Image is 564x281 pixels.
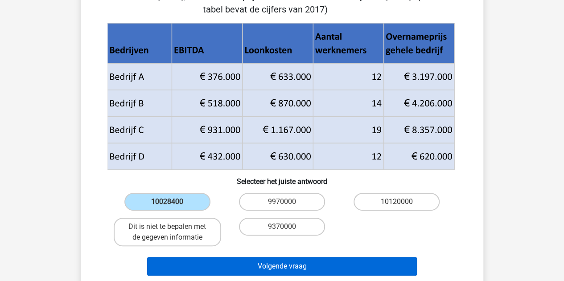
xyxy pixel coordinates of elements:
h6: Selecteer het juiste antwoord [95,170,469,186]
label: Dit is niet te bepalen met de gegeven informatie [114,218,221,246]
label: 9970000 [239,193,325,211]
label: 9370000 [239,218,325,236]
label: 10120000 [354,193,440,211]
label: 10028400 [124,193,210,211]
button: Volgende vraag [147,257,417,276]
